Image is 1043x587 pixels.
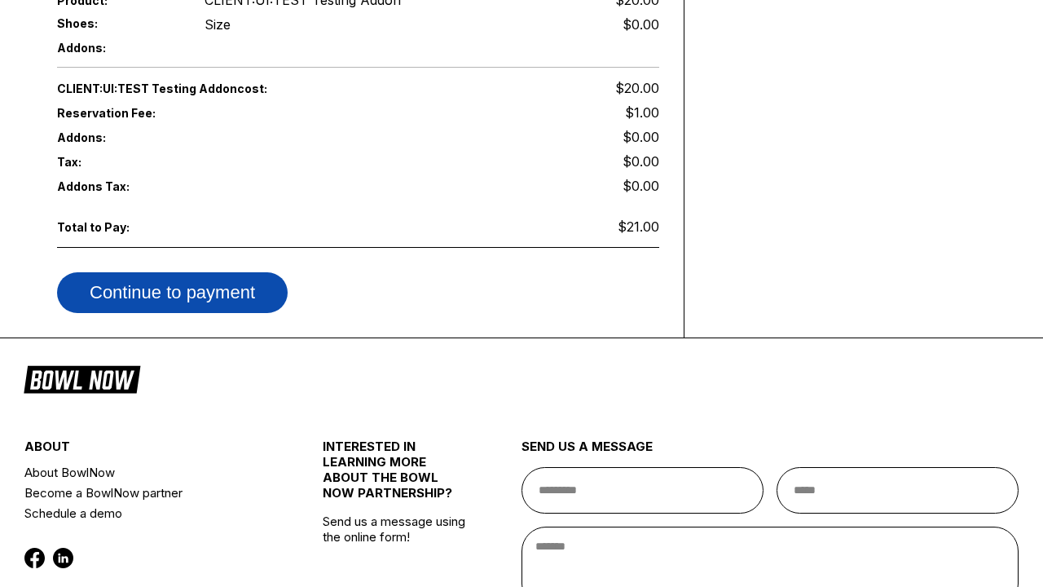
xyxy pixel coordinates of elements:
div: send us a message [521,439,1019,467]
span: $21.00 [618,218,659,235]
span: Reservation Fee: [57,106,359,120]
span: Addons: [57,130,178,144]
span: Addons Tax: [57,179,178,193]
div: about [24,439,273,462]
span: CLIENT:UI:TEST Testing Addon cost: [57,82,359,95]
span: $0.00 [623,178,659,194]
div: $0.00 [623,16,659,33]
span: $0.00 [623,129,659,145]
span: Addons: [57,41,178,55]
span: Total to Pay: [57,220,178,234]
a: Become a BowlNow partner [24,483,273,503]
span: $1.00 [625,104,659,121]
a: Schedule a demo [24,503,273,523]
div: INTERESTED IN LEARNING MORE ABOUT THE BOWL NOW PARTNERSHIP? [323,439,472,514]
span: Shoes: [57,16,178,30]
div: Size [205,16,231,33]
button: Continue to payment [57,272,288,313]
span: Tax: [57,155,178,169]
a: About BowlNow [24,462,273,483]
span: $0.00 [623,153,659,170]
span: $20.00 [615,80,659,96]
